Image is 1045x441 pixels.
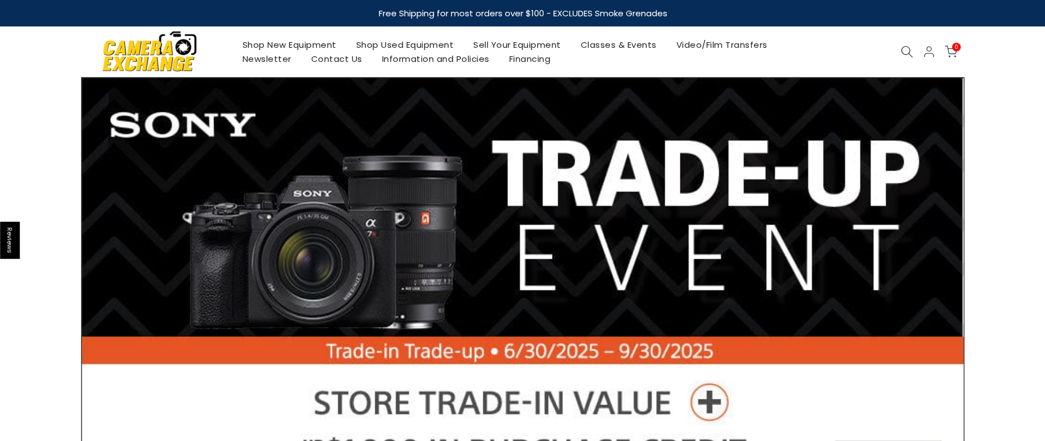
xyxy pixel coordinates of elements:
[378,7,667,19] strong: Free Shipping for most orders over $100 - EXCLUDES Smoke Grenades
[945,46,957,58] a: 0
[346,38,464,52] a: Shop Used Equipment
[499,52,560,66] a: Financing
[464,38,571,52] a: Sell Your Equipment
[666,38,777,52] a: Video/Film Transfers
[571,38,666,52] a: Classes & Events
[952,43,961,51] span: 0
[232,38,346,52] a: Shop New Equipment
[232,52,301,66] a: Newsletter
[372,52,499,66] a: Information and Policies
[301,52,372,66] a: Contact Us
